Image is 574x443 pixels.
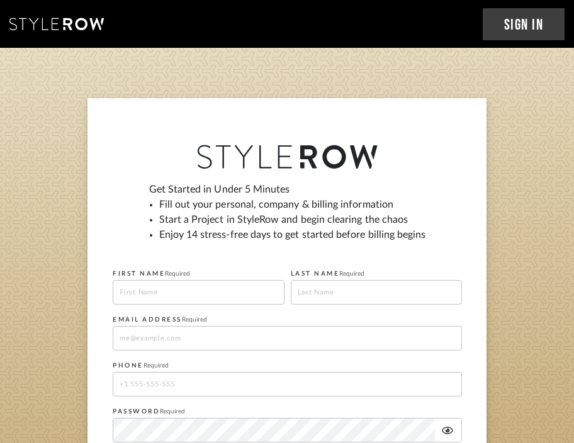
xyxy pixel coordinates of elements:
span: Required [182,317,207,323]
label: PHONE [113,362,169,369]
label: FIRST NAME [113,270,190,278]
span: Required [339,271,364,277]
label: EMAIL ADDRESS [113,316,207,323]
li: Enjoy 14 stress-free days to get started before billing begins [159,227,426,242]
input: me@example.com [113,326,462,350]
span: Required [143,362,169,369]
label: LAST NAME [291,270,365,278]
li: Fill out your personal, company & billing information [159,197,426,212]
a: Sign In [483,8,565,40]
label: PASSWORD [113,408,185,415]
div: Get Started in Under 5 Minutes [149,182,426,252]
li: Start a Project in StyleRow and begin clearing the chaos [159,212,426,227]
input: Last Name [291,280,463,305]
span: Required [160,408,185,415]
input: +1 555-555-555 [113,372,462,396]
input: First Name [113,280,284,305]
span: Required [165,271,190,277]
